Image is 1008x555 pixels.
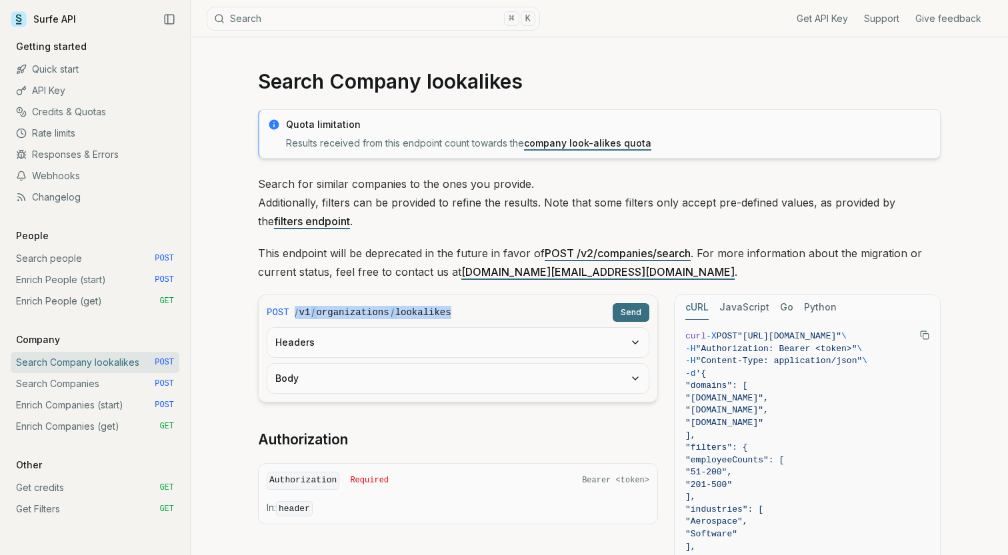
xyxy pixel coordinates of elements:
[11,40,92,53] p: Getting started
[696,368,707,378] span: '{
[11,80,179,101] a: API Key
[11,416,179,437] a: Enrich Companies (get) GET
[685,344,696,354] span: -H
[155,253,174,264] span: POST
[582,475,649,486] span: Bearer <token>
[11,248,179,269] a: Search people POST
[685,418,763,428] span: "[DOMAIN_NAME]"
[685,405,769,415] span: "[DOMAIN_NAME]",
[11,269,179,290] a: Enrich People (start) POST
[545,247,691,260] a: POST /v2/companies/search
[685,356,696,366] span: -H
[804,295,837,320] button: Python
[276,501,313,516] code: header
[11,144,179,165] a: Responses & Errors
[11,187,179,208] a: Changelog
[797,12,848,25] a: Get API Key
[391,306,394,319] span: /
[685,368,696,378] span: -d
[395,306,451,319] code: lookalikes
[267,472,339,490] code: Authorization
[155,400,174,410] span: POST
[717,331,737,341] span: POST
[159,482,174,493] span: GET
[267,501,649,516] p: In:
[11,290,179,312] a: Enrich People (get) GET
[504,11,519,26] kbd: ⌘
[685,295,709,320] button: cURL
[685,467,732,477] span: "51-200",
[864,12,899,25] a: Support
[685,380,748,390] span: "domains": [
[915,325,935,345] button: Copy Text
[350,475,389,486] span: Required
[11,229,54,243] p: People
[685,492,696,502] span: ],
[159,9,179,29] button: Collapse Sidebar
[461,265,735,278] a: [DOMAIN_NAME][EMAIL_ADDRESS][DOMAIN_NAME]
[11,123,179,144] a: Rate limits
[274,215,350,228] a: filters endpoint
[685,430,696,440] span: ],
[737,331,841,341] span: "[URL][DOMAIN_NAME]"
[685,516,748,526] span: "Aerospace",
[706,331,717,341] span: -X
[915,12,981,25] a: Give feedback
[11,477,179,498] a: Get credits GET
[685,542,696,552] span: ],
[258,430,348,449] a: Authorization
[258,69,941,93] h1: Search Company lookalikes
[299,306,311,319] code: v1
[295,306,298,319] span: /
[11,333,65,346] p: Company
[524,137,651,149] a: company look-alikes quota
[613,303,649,322] button: Send
[685,393,769,403] span: "[DOMAIN_NAME]",
[685,331,706,341] span: curl
[286,118,932,131] p: Quota limitation
[159,504,174,514] span: GET
[719,295,769,320] button: JavaScript
[696,344,857,354] span: "Authorization: Bearer <token>"
[11,101,179,123] a: Credits & Quotas
[521,11,535,26] kbd: K
[685,504,763,514] span: "industries": [
[685,529,737,539] span: "Software"
[11,165,179,187] a: Webhooks
[685,455,784,465] span: "employeeCounts": [
[267,364,649,393] button: Body
[841,331,847,341] span: \
[159,421,174,432] span: GET
[155,357,174,368] span: POST
[11,9,76,29] a: Surfe API
[155,378,174,389] span: POST
[11,373,179,394] a: Search Companies POST
[258,175,941,231] p: Search for similar companies to the ones you provide. Additionally, filters can be provided to re...
[286,137,932,150] p: Results received from this endpoint count towards the
[155,275,174,285] span: POST
[267,328,649,357] button: Headers
[207,7,540,31] button: Search⌘K
[11,59,179,80] a: Quick start
[159,296,174,306] span: GET
[11,458,47,472] p: Other
[696,356,863,366] span: "Content-Type: application/json"
[267,306,289,319] span: POST
[862,356,867,366] span: \
[311,306,315,319] span: /
[316,306,389,319] code: organizations
[685,442,748,452] span: "filters": {
[258,244,941,281] p: This endpoint will be deprecated in the future in favor of . For more information about the migra...
[11,352,179,373] a: Search Company lookalikes POST
[857,344,862,354] span: \
[11,394,179,416] a: Enrich Companies (start) POST
[685,480,732,490] span: "201-500"
[11,498,179,520] a: Get Filters GET
[780,295,793,320] button: Go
